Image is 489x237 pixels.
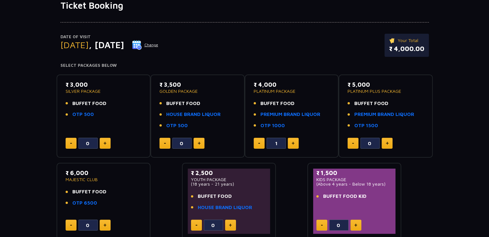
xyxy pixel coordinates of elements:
p: ₹ 1,500 [316,169,393,177]
a: HOUSE BRAND LIQUOR [166,111,221,118]
span: BUFFET FOOD [166,100,200,107]
p: ₹ 3,500 [159,80,236,89]
p: ₹ 5,000 [348,80,424,89]
span: , [DATE] [89,39,124,50]
p: MAJESTIC CLUB [66,177,142,182]
p: ₹ 2,500 [191,169,267,177]
a: PREMIUM BRAND LIQUOR [354,111,414,118]
h4: Select Packages Below [60,63,429,68]
p: PLATINUM PLUS PACKAGE [348,89,424,93]
img: minus [258,143,260,144]
img: minus [164,143,166,144]
span: BUFFET FOOD [198,193,232,200]
p: Your Total [389,37,424,44]
img: plus [292,142,294,145]
p: ₹ 4,000.00 [389,44,424,54]
p: PLATINUM PACKAGE [254,89,330,93]
span: BUFFET FOOD [72,100,106,107]
p: YOUTH PACKAGE [191,177,267,182]
img: minus [195,225,197,226]
p: (Above 4 years - Below 18 years) [316,182,393,186]
a: OTP 500 [72,111,94,118]
p: ₹ 4,000 [254,80,330,89]
img: plus [229,224,232,227]
img: minus [70,143,72,144]
p: (18 years - 21 years) [191,182,267,186]
a: OTP 6500 [72,199,97,207]
img: plus [198,142,201,145]
span: BUFFET FOOD [354,100,388,107]
img: plus [104,142,106,145]
img: ticket [389,37,396,44]
a: HOUSE BRAND LIQUOR [198,204,252,211]
a: OTP 500 [166,122,188,129]
img: minus [70,225,72,226]
img: minus [321,225,323,226]
p: GOLDEN PACKAGE [159,89,236,93]
a: OTP 1000 [260,122,285,129]
p: ₹ 3,000 [66,80,142,89]
p: ₹ 6,000 [66,169,142,177]
button: Change [132,40,158,50]
p: Date of Visit [60,34,158,40]
img: plus [104,224,106,227]
img: plus [354,224,357,227]
span: [DATE] [60,39,89,50]
p: SILVER PACKAGE [66,89,142,93]
a: PREMIUM BRAND LIQUOR [260,111,320,118]
img: plus [386,142,389,145]
p: KIDS PACKAGE [316,177,393,182]
span: BUFFET FOOD [260,100,294,107]
a: OTP 1500 [354,122,378,129]
span: BUFFET FOOD [72,188,106,196]
img: minus [352,143,354,144]
span: BUFFET FOOD KID [323,193,367,200]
